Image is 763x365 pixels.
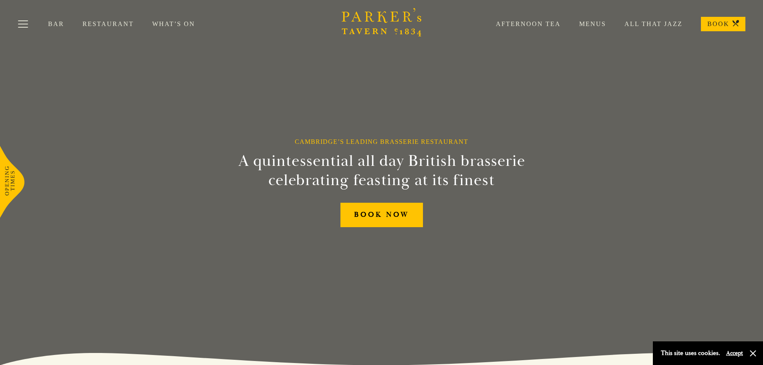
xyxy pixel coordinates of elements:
p: This site uses cookies. [661,347,720,359]
h1: Cambridge’s Leading Brasserie Restaurant [295,138,468,145]
button: Close and accept [749,349,757,357]
a: BOOK NOW [340,203,423,227]
h2: A quintessential all day British brasserie celebrating feasting at its finest [199,151,564,190]
button: Accept [726,349,743,357]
